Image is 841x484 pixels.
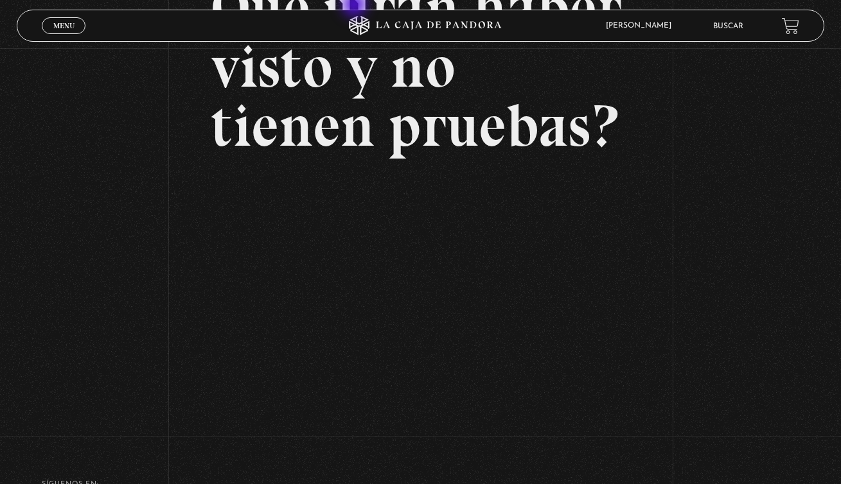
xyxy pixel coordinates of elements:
span: Cerrar [49,33,79,42]
span: Menu [53,22,75,30]
a: Buscar [713,22,743,30]
a: View your shopping cart [782,17,799,35]
iframe: Dailymotion video player – Que juras haber visto y no tienes pruebas (98) [211,175,630,411]
span: [PERSON_NAME] [599,22,684,30]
